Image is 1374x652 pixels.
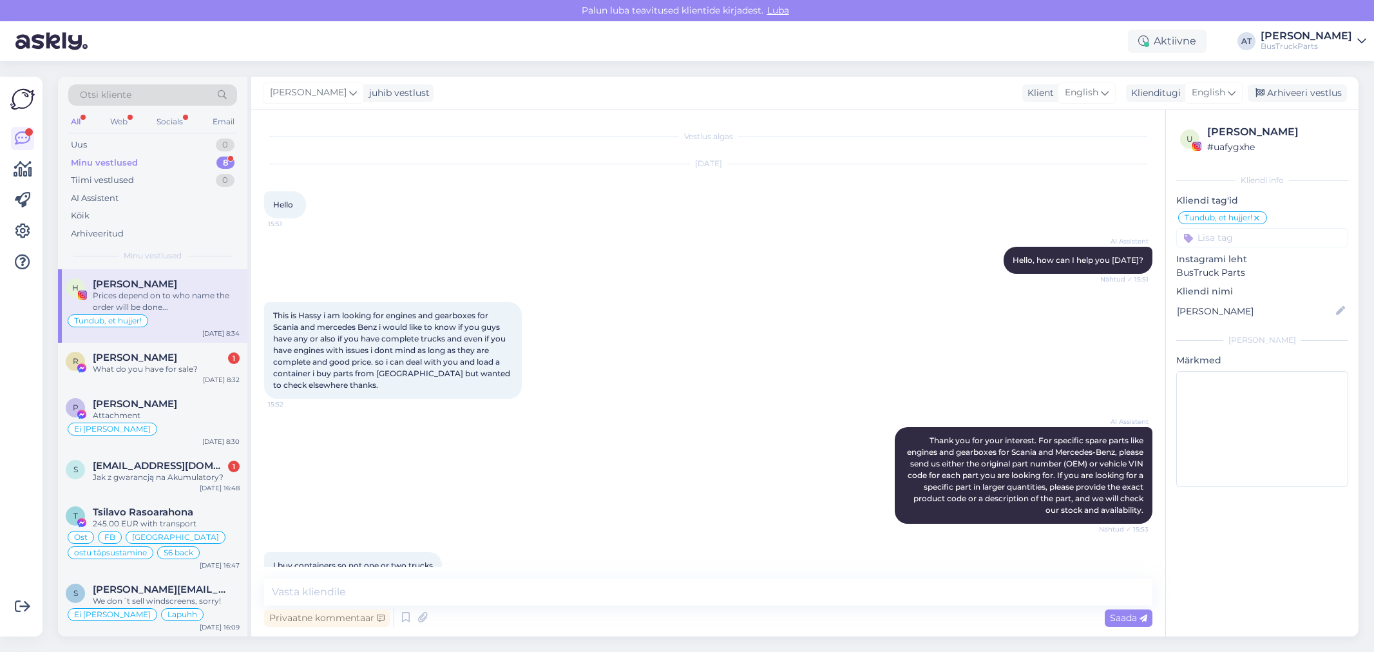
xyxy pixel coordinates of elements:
[216,174,234,187] div: 0
[74,549,147,557] span: ostu täpsustamine
[1207,140,1344,154] div: # uafygxhe
[73,356,79,366] span: R
[268,399,316,409] span: 15:52
[1187,134,1193,144] span: u
[1177,304,1333,318] input: Lisa nimi
[200,483,240,493] div: [DATE] 16:48
[93,410,240,421] div: Attachment
[71,209,90,222] div: Kõik
[80,88,131,102] span: Otsi kliente
[200,561,240,570] div: [DATE] 16:47
[164,549,193,557] span: S6 back
[104,533,115,541] span: FB
[1261,31,1352,41] div: [PERSON_NAME]
[1237,32,1255,50] div: AT
[93,363,240,375] div: What do you have for sale?
[154,113,186,130] div: Socials
[228,461,240,472] div: 1
[1176,354,1348,367] p: Märkmed
[1110,612,1147,624] span: Saada
[1100,236,1149,246] span: AI Assistent
[93,506,193,518] span: Tsilavo Rasoarahona
[1176,266,1348,280] p: BusTruck Parts
[124,250,182,262] span: Minu vestlused
[93,352,177,363] span: Roman Skatskov
[1128,30,1207,53] div: Aktiivne
[268,219,316,229] span: 15:51
[264,158,1152,169] div: [DATE]
[202,437,240,446] div: [DATE] 8:30
[74,425,151,433] span: Ei [PERSON_NAME]
[364,86,430,100] div: juhib vestlust
[1185,214,1252,222] span: Tundub, et hujjer!
[1176,175,1348,186] div: Kliendi info
[72,283,79,292] span: H
[270,86,347,100] span: [PERSON_NAME]
[203,375,240,385] div: [DATE] 8:32
[73,588,78,598] span: s
[74,317,142,325] span: Tundub, et hujjer!
[1176,194,1348,207] p: Kliendi tag'id
[1192,86,1225,100] span: English
[264,609,390,627] div: Privaatne kommentaar
[93,472,240,483] div: Jak z gwarancją na Akumulatory?
[73,465,78,474] span: s
[71,192,119,205] div: AI Assistent
[93,398,177,410] span: Peter Franzén
[200,622,240,632] div: [DATE] 16:09
[93,595,240,607] div: We don´t sell windscreens, sorry!
[1261,41,1352,52] div: BusTruckParts
[264,131,1152,142] div: Vestlus algas
[273,311,512,390] span: This is Hassy i am looking for engines and gearboxes for Scania and mercedes Benz i would like to...
[71,174,134,187] div: Tiimi vestlused
[132,533,219,541] span: [GEOGRAPHIC_DATA]
[273,200,293,209] span: Hello
[1207,124,1344,140] div: [PERSON_NAME]
[1126,86,1181,100] div: Klienditugi
[10,87,35,111] img: Askly Logo
[167,611,197,618] span: Lapuhh
[216,139,234,151] div: 0
[93,460,227,472] span: szymonrafa134@gmail.com
[93,278,177,290] span: Hasanen amjed - حسنين أمجد
[74,611,151,618] span: Ei [PERSON_NAME]
[216,157,234,169] div: 8
[1176,253,1348,266] p: Instagrami leht
[93,290,240,313] div: Prices depend on to who name the order will be done...
[71,157,138,169] div: Minu vestlused
[1261,31,1366,52] a: [PERSON_NAME]BusTruckParts
[1248,84,1347,102] div: Arhiveeri vestlus
[73,511,78,521] span: T
[1099,524,1149,534] span: Nähtud ✓ 15:53
[1176,228,1348,247] input: Lisa tag
[907,436,1145,515] span: Thank you for your interest. For specific spare parts like engines and gearboxes for Scania and M...
[93,584,227,595] span: sameera.tminternational@gmail.com
[1100,417,1149,427] span: AI Assistent
[68,113,83,130] div: All
[74,533,88,541] span: Ost
[1176,334,1348,346] div: [PERSON_NAME]
[763,5,793,16] span: Luba
[228,352,240,364] div: 1
[1065,86,1098,100] span: English
[273,561,433,570] span: I buy containers so not one or two trucks
[210,113,237,130] div: Email
[73,403,79,412] span: P
[1176,285,1348,298] p: Kliendi nimi
[71,139,87,151] div: Uus
[1100,274,1149,284] span: Nähtud ✓ 15:51
[1022,86,1054,100] div: Klient
[108,113,130,130] div: Web
[71,227,124,240] div: Arhiveeritud
[1013,255,1143,265] span: Hello, how can I help you [DATE]?
[93,518,240,530] div: 245.00 EUR with transport
[202,329,240,338] div: [DATE] 8:34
